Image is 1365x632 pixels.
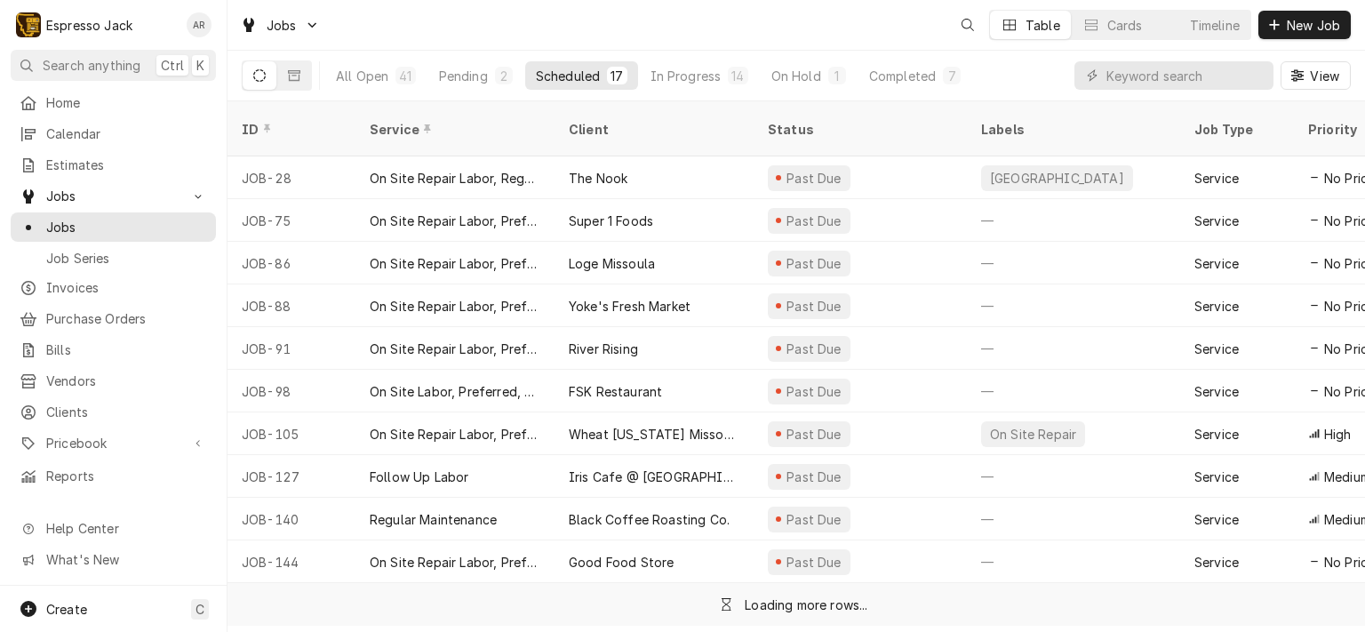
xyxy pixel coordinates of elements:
div: Service [1194,510,1239,529]
div: Allan Ross's Avatar [187,12,212,37]
div: JOB-98 [227,370,355,412]
span: New Job [1283,16,1344,35]
span: Home [46,93,207,112]
div: On Site Repair Labor, Regular Rate, Preferred [370,169,540,188]
div: — [967,284,1180,327]
div: Service [1194,340,1239,358]
span: Pricebook [46,434,180,452]
div: Service [1194,553,1239,572]
a: Calendar [11,119,216,148]
div: [GEOGRAPHIC_DATA] [988,169,1126,188]
div: On Hold [771,67,821,85]
div: Follow Up Labor [370,468,468,486]
span: Jobs [46,218,207,236]
div: Wheat [US_STATE] Missoula (3rd and Reserve) [569,425,739,444]
div: Past Due [785,254,844,273]
span: Purchase Orders [46,309,207,328]
div: Client [569,120,736,139]
div: FSK Restaurant [569,382,662,401]
button: New Job [1258,11,1351,39]
div: JOB-91 [227,327,355,370]
span: High [1324,425,1352,444]
span: Create [46,602,87,617]
div: On Site Repair Labor, Prefered Rate, Regular Hours [370,553,540,572]
div: Espresso Jack [46,16,132,35]
a: Invoices [11,273,216,302]
div: On Site Repair Labor, Prefered Rate, Regular Hours [370,297,540,316]
div: E [16,12,41,37]
span: Estimates [46,156,207,174]
div: Black Coffee Roasting Co. [569,510,730,529]
div: Labels [981,120,1166,139]
div: Job Type [1194,120,1280,139]
a: Reports [11,461,216,491]
a: Go to Jobs [11,181,216,211]
div: Service [1194,468,1239,486]
div: JOB-144 [227,540,355,583]
div: JOB-86 [227,242,355,284]
span: Jobs [46,187,180,205]
span: Clients [46,403,207,421]
span: C [196,600,204,619]
div: Good Food Store [569,553,674,572]
div: Service [1194,382,1239,401]
div: On Site Repair Labor, Prefered Rate, Regular Hours [370,212,540,230]
div: Service [370,120,537,139]
div: Loading more rows... [745,596,867,614]
div: Loge Missoula [569,254,655,273]
div: Service [1194,425,1239,444]
div: River Rising [569,340,638,358]
div: Timeline [1190,16,1240,35]
div: All Open [336,67,388,85]
div: JOB-88 [227,284,355,327]
div: 2 [499,67,509,85]
a: Go to What's New [11,545,216,574]
div: Service [1194,254,1239,273]
div: Past Due [785,212,844,230]
div: On Site Labor, Preferred, Weekend/After Hours [370,382,540,401]
div: The Nook [569,169,627,188]
div: — [967,540,1180,583]
div: Iris Cafe @ [GEOGRAPHIC_DATA] [569,468,739,486]
div: In Progress [651,67,722,85]
span: Help Center [46,519,205,538]
div: Super 1 Foods [569,212,653,230]
button: View [1281,61,1351,90]
div: Service [1194,297,1239,316]
div: — [967,327,1180,370]
span: Reports [46,467,207,485]
div: Past Due [785,382,844,401]
a: Purchase Orders [11,304,216,333]
div: Pending [439,67,488,85]
span: Job Series [46,249,207,268]
div: JOB-105 [227,412,355,455]
div: — [967,498,1180,540]
div: Regular Maintenance [370,510,497,529]
div: On Site Repair Labor, Prefered Rate, Regular Hours [370,254,540,273]
div: AR [187,12,212,37]
span: Jobs [267,16,297,35]
div: On Site Repair Labor, Prefered Rate, Regular Hours [370,340,540,358]
div: — [967,455,1180,498]
div: Scheduled [536,67,600,85]
div: On Site Repair Labor, Prefered Rate, Regular Hours [370,425,540,444]
span: Search anything [43,56,140,75]
input: Keyword search [1106,61,1265,90]
div: 14 [731,67,744,85]
div: — [967,242,1180,284]
span: Ctrl [161,56,184,75]
div: — [967,199,1180,242]
div: Status [768,120,949,139]
div: Past Due [785,340,844,358]
a: Jobs [11,212,216,242]
a: Estimates [11,150,216,180]
a: Home [11,88,216,117]
div: ID [242,120,338,139]
div: Past Due [785,468,844,486]
span: Bills [46,340,207,359]
span: View [1306,67,1343,85]
div: Completed [869,67,936,85]
span: K [196,56,204,75]
div: Past Due [785,510,844,529]
span: Vendors [46,372,207,390]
